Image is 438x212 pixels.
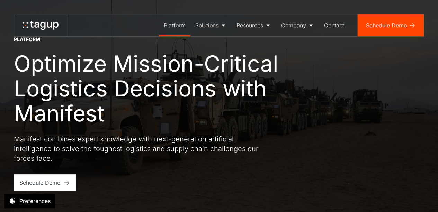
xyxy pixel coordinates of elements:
div: Schedule Demo [366,21,407,29]
div: Contact [324,21,344,29]
p: Manifest combines expert knowledge with next-generation artificial intelligence to solve the toug... [14,134,263,163]
a: Schedule Demo [358,14,424,36]
div: Preferences [19,197,51,205]
div: Solutions [195,21,218,29]
a: Schedule Demo [14,174,76,191]
a: Solutions [190,14,232,36]
div: Platform [164,21,186,29]
h1: Optimize Mission-Critical Logistics Decisions with Manifest [14,51,305,126]
a: Platform [159,14,190,36]
a: Contact [319,14,349,36]
a: Resources [232,14,276,36]
div: Resources [236,21,263,29]
div: Schedule Demo [19,178,61,187]
div: Company [281,21,306,29]
div: Platform [14,36,40,43]
a: Company [276,14,319,36]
